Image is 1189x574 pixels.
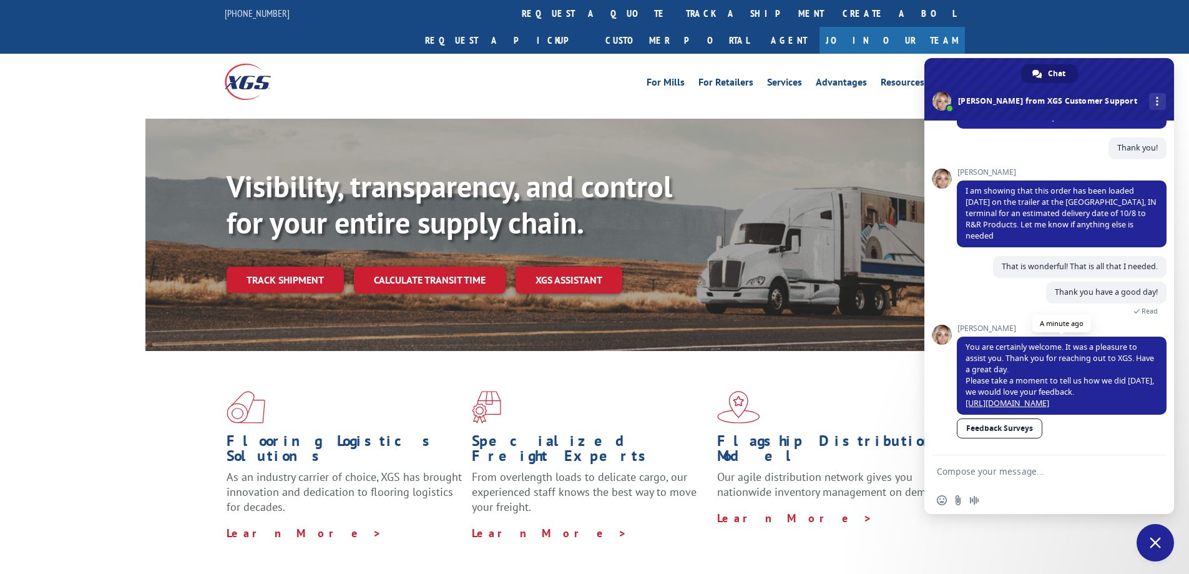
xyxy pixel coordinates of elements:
[1048,64,1065,83] span: Chat
[953,495,963,505] span: Send a file
[1002,261,1158,272] span: That is wonderful! That is all that I needed.
[354,267,506,294] a: Calculate transit time
[227,433,462,470] h1: Flooring Logistics Solutions
[1137,524,1174,562] div: Close chat
[717,391,760,423] img: xgs-icon-flagship-distribution-model-red
[937,466,1134,477] textarea: Compose your message...
[596,27,758,54] a: Customer Portal
[1117,142,1158,153] span: Thank you!
[1149,93,1166,110] div: More channels
[227,391,265,423] img: xgs-icon-total-supply-chain-intelligence-red
[472,470,708,525] p: From overlength loads to delicate cargo, our experienced staff knows the best way to move your fr...
[758,27,820,54] a: Agent
[937,495,947,505] span: Insert an emoji
[820,27,965,54] a: Join Our Team
[1142,307,1158,315] span: Read
[969,495,979,505] span: Audio message
[717,511,873,525] a: Learn More >
[881,77,924,91] a: Resources
[227,470,462,514] span: As an industry carrier of choice, XGS has brought innovation and dedication to flooring logistics...
[472,433,708,470] h1: Specialized Freight Experts
[698,77,753,91] a: For Retailers
[1021,64,1078,83] div: Chat
[647,77,685,91] a: For Mills
[957,418,1042,438] a: Feedback Surveys
[717,433,953,470] h1: Flagship Distribution Model
[516,267,622,294] a: XGS ASSISTANT
[472,391,501,423] img: xgs-icon-focused-on-flooring-red
[1055,287,1158,297] span: Thank you have a good day!
[966,186,1157,241] span: I am showing that this order has been loaded [DATE] on the trailer at the [GEOGRAPHIC_DATA], IN t...
[225,7,290,19] a: [PHONE_NUMBER]
[966,342,1154,408] span: You are certainly welcome. It was a pleasure to assist you. Thank you for reaching out to XGS. Ha...
[957,168,1167,177] span: [PERSON_NAME]
[717,470,947,499] span: Our agile distribution network gives you nationwide inventory management on demand.
[227,167,672,242] b: Visibility, transparency, and control for your entire supply chain.
[816,77,867,91] a: Advantages
[227,267,344,293] a: Track shipment
[767,77,802,91] a: Services
[416,27,596,54] a: Request a pickup
[957,324,1167,333] span: [PERSON_NAME]
[966,398,1049,408] a: [URL][DOMAIN_NAME]
[472,526,627,540] a: Learn More >
[227,526,382,540] a: Learn More >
